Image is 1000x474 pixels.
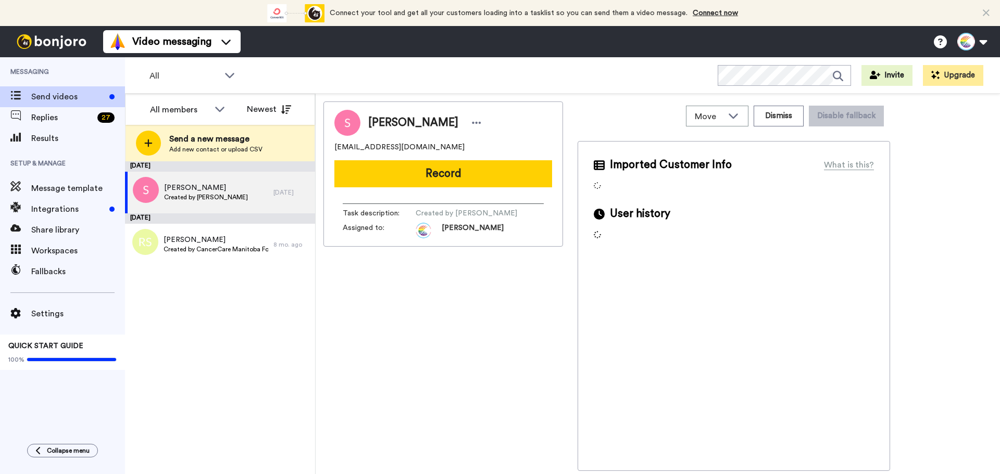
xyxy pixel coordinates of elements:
div: [DATE] [125,213,315,224]
span: Workspaces [31,245,125,257]
div: What is this? [824,159,874,171]
span: Collapse menu [47,446,90,455]
span: Send videos [31,91,105,103]
span: Created by CancerCare Manitoba Foundation [164,245,268,253]
span: Send a new message [169,133,262,145]
div: 8 mo. ago [273,240,310,249]
img: rs.png [132,229,158,255]
span: Results [31,132,125,145]
span: Imported Customer Info [610,157,732,173]
span: Add new contact or upload CSV [169,145,262,153]
span: 100% [8,355,24,364]
span: Video messaging [132,34,211,49]
div: [DATE] [273,188,310,197]
span: Created by [PERSON_NAME] [164,193,248,201]
button: Collapse menu [27,444,98,457]
button: Record [334,160,552,187]
span: Created by [PERSON_NAME] [416,208,517,219]
div: animation [267,4,324,22]
img: Image of Sharon Loewen [334,110,360,136]
img: s.png [133,177,159,203]
span: [EMAIL_ADDRESS][DOMAIN_NAME] [334,142,465,152]
a: Connect now [693,9,738,17]
img: vm-color.svg [109,33,126,50]
div: All members [150,104,209,116]
span: Settings [31,308,125,320]
span: Assigned to: [343,223,416,238]
span: Move [695,110,723,123]
span: All [149,70,219,82]
span: Connect your tool and get all your customers loading into a tasklist so you can send them a video... [330,9,687,17]
span: [PERSON_NAME] [164,183,248,193]
span: User history [610,206,670,222]
button: Invite [861,65,913,86]
span: Task description : [343,208,416,219]
img: bj-logo-header-white.svg [12,34,91,49]
button: Disable fallback [809,106,884,126]
span: [PERSON_NAME] [368,115,458,131]
button: Upgrade [923,65,983,86]
div: 27 [97,112,115,123]
div: [DATE] [125,161,315,172]
button: Dismiss [754,106,804,126]
span: [PERSON_NAME] [442,223,504,238]
span: Fallbacks [31,265,125,278]
span: Share library [31,224,125,236]
img: 4f0edcf0-206d-4c83-b7d2-2d90e40b9f54-1734457946.jpg [416,223,431,238]
button: Newest [239,99,299,120]
span: Integrations [31,203,105,215]
span: Replies [31,111,93,124]
span: Message template [31,182,125,195]
span: QUICK START GUIDE [8,342,83,350]
span: [PERSON_NAME] [164,235,268,245]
